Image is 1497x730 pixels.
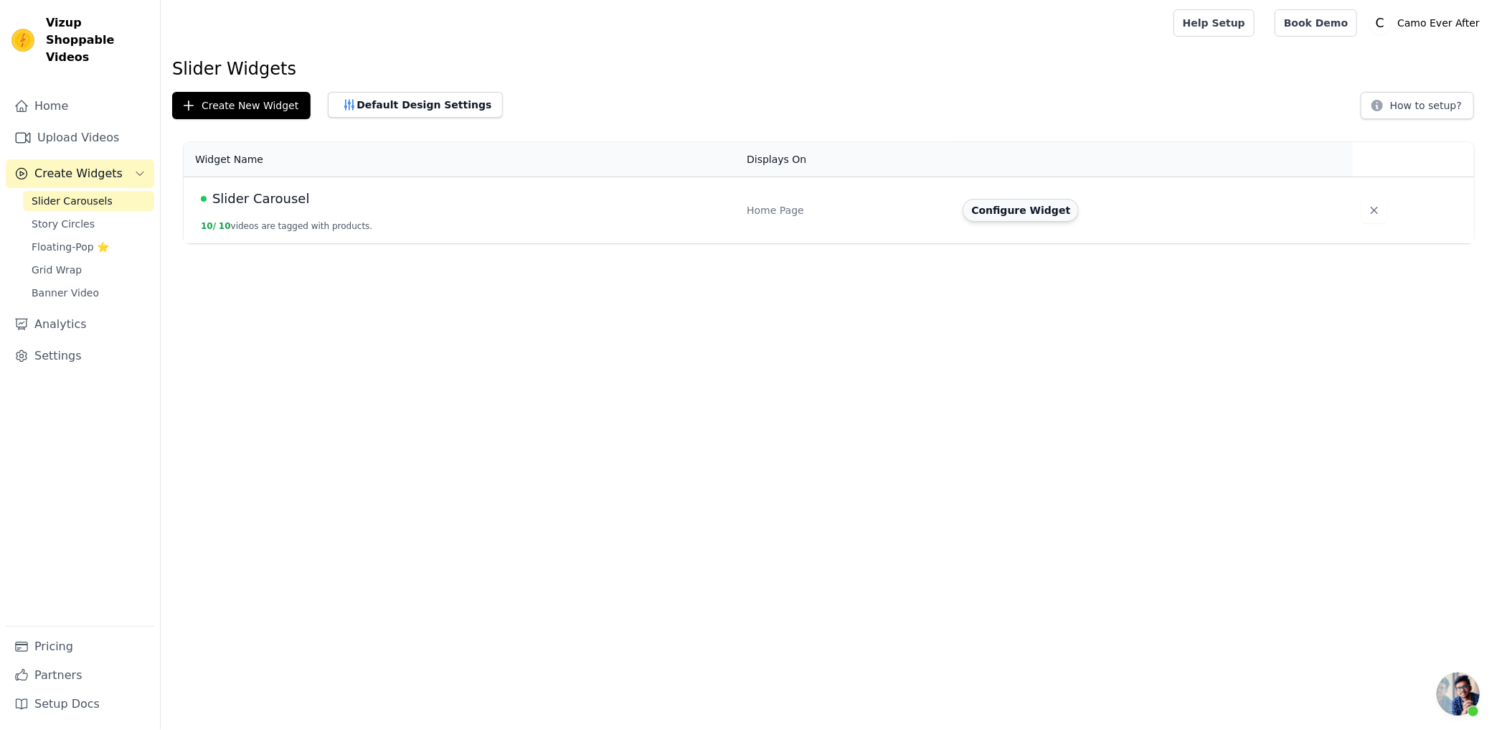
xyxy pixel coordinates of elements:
span: Banner Video [32,286,99,300]
a: Pricing [6,632,154,661]
a: Home [6,92,154,121]
button: C Camo Ever After [1369,10,1486,36]
span: Slider Carousels [32,194,113,208]
a: Help Setup [1173,9,1255,37]
div: Open chat [1437,673,1480,716]
span: 10 / [201,221,216,231]
button: Create Widgets [6,159,154,188]
a: Story Circles [23,214,154,234]
span: Grid Wrap [32,263,82,277]
a: Grid Wrap [23,260,154,280]
button: How to setup? [1361,92,1474,119]
a: Settings [6,342,154,370]
span: Vizup Shoppable Videos [46,14,148,66]
a: Banner Video [23,283,154,303]
button: Default Design Settings [328,92,503,118]
button: 10/ 10videos are tagged with products. [201,220,372,232]
span: Floating-Pop ⭐ [32,240,109,254]
button: Create New Widget [172,92,311,119]
a: Partners [6,661,154,690]
span: 10 [219,221,231,231]
text: C [1376,16,1384,30]
span: Slider Carousel [212,189,310,209]
a: Setup Docs [6,690,154,719]
a: Upload Videos [6,123,154,152]
a: Book Demo [1275,9,1357,37]
img: Vizup [11,29,34,52]
th: Displays On [738,142,954,177]
span: Create Widgets [34,165,123,182]
p: Camo Ever After [1392,10,1486,36]
a: How to setup? [1361,102,1474,116]
a: Floating-Pop ⭐ [23,237,154,257]
a: Analytics [6,310,154,339]
a: Slider Carousels [23,191,154,211]
th: Widget Name [184,142,738,177]
div: Home Page [747,203,945,217]
button: Delete widget [1361,197,1387,223]
span: Story Circles [32,217,95,231]
h1: Slider Widgets [172,57,1486,80]
button: Configure Widget [963,199,1079,222]
span: Live Published [201,196,207,202]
